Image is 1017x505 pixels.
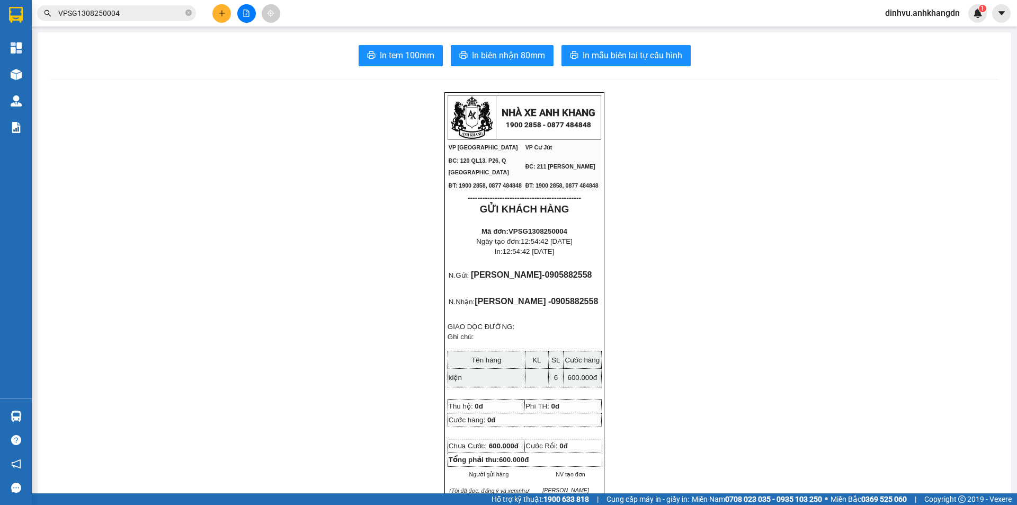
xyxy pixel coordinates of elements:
[597,493,599,505] span: |
[525,163,595,170] span: ĐC: 211 [PERSON_NAME]
[449,416,485,424] span: Cước hàng:
[692,493,822,505] span: Miền Nam
[481,227,567,235] strong: Mã đơn:
[567,374,597,382] span: 600.000đ
[11,42,22,54] img: dashboard-icon
[449,271,469,279] span: N.Gửi:
[583,49,682,62] span: In mẫu biên lai tự cấu hình
[545,270,592,279] span: 0905882558
[475,402,483,410] span: 0đ
[11,122,22,133] img: solution-icon
[542,487,589,493] span: [PERSON_NAME]
[451,96,493,139] img: logo
[551,297,598,306] span: 0905882558
[448,323,514,331] span: GIAO DỌC ĐƯỜNG:
[449,157,509,175] span: ĐC: 120 QL13, P26, Q [GEOGRAPHIC_DATA]
[825,497,828,501] span: ⚪️
[380,49,434,62] span: In tem 100mm
[212,4,231,23] button: plus
[551,356,560,364] span: SL
[499,456,529,464] span: 600.000đ
[973,8,983,18] img: icon-new-feature
[471,270,542,279] span: [PERSON_NAME]
[503,247,555,255] span: 12:54:42 [DATE]
[449,374,462,382] span: kiện
[449,442,519,450] span: Chưa Cước:
[725,495,822,503] strong: 0708 023 035 - 0935 103 250
[492,493,589,505] span: Hỗ trợ kỹ thuật:
[262,4,280,23] button: aim
[475,297,598,306] span: [PERSON_NAME] -
[508,227,567,235] span: VPSG1308250004
[542,270,592,279] span: -
[877,6,968,20] span: dinhvu.anhkhangdn
[218,10,226,17] span: plus
[958,495,966,503] span: copyright
[525,144,552,150] span: VP Cư Jút
[489,442,519,450] span: 600.000đ
[367,51,376,61] span: printer
[449,182,522,189] span: ĐT: 1900 2858, 0877 484848
[448,333,474,341] span: Ghi chú:
[449,298,475,306] span: N.Nhận:
[606,493,689,505] span: Cung cấp máy in - giấy in:
[831,493,907,505] span: Miền Bắc
[980,5,984,12] span: 1
[476,237,573,245] span: Ngày tạo đơn:
[525,182,599,189] span: ĐT: 1900 2858, 0877 484848
[11,411,22,422] img: warehouse-icon
[459,51,468,61] span: printer
[570,51,578,61] span: printer
[551,402,560,410] span: 0đ
[979,5,986,12] sup: 1
[11,69,22,80] img: warehouse-icon
[449,488,519,494] em: (Tôi đã đọc, đồng ý và xem
[359,45,443,66] button: printerIn tem 100mm
[525,402,549,410] span: Phí TH:
[543,495,589,503] strong: 1900 633 818
[58,7,183,19] input: Tìm tên, số ĐT hoặc mã đơn
[449,402,473,410] span: Thu hộ:
[471,356,501,364] span: Tên hàng
[451,45,554,66] button: printerIn biên nhận 80mm
[11,459,21,469] span: notification
[546,471,585,477] span: NV tạo đơn
[487,416,496,424] span: 0đ
[11,95,22,107] img: warehouse-icon
[237,4,256,23] button: file-add
[997,8,1006,18] span: caret-down
[11,435,21,445] span: question-circle
[525,442,568,450] span: Cước Rồi:
[468,193,581,202] span: ----------------------------------------------
[915,493,916,505] span: |
[243,10,250,17] span: file-add
[185,8,192,19] span: close-circle
[44,10,51,17] span: search
[559,442,568,450] span: 0đ
[502,107,595,119] strong: NHÀ XE ANH KHANG
[9,7,23,23] img: logo-vxr
[455,488,529,502] em: như đã ký, nội dung biên nhận)
[495,247,554,255] span: In:
[267,10,274,17] span: aim
[449,456,529,464] strong: Tổng phải thu:
[480,203,569,215] strong: GỬI KHÁCH HÀNG
[472,49,545,62] span: In biên nhận 80mm
[532,356,541,364] span: KL
[185,10,192,16] span: close-circle
[449,144,518,150] span: VP [GEOGRAPHIC_DATA]
[469,471,509,477] span: Người gửi hàng
[565,356,600,364] span: Cước hàng
[521,237,573,245] span: 12:54:42 [DATE]
[861,495,907,503] strong: 0369 525 060
[554,374,558,382] span: 6
[506,121,591,129] strong: 1900 2858 - 0877 484848
[11,483,21,493] span: message
[561,45,691,66] button: printerIn mẫu biên lai tự cấu hình
[992,4,1011,23] button: caret-down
